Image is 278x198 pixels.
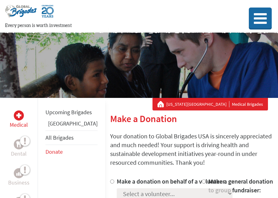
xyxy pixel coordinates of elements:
[117,177,227,185] label: Make a donation on behalf of a volunteer:
[8,168,29,187] a: BusinessBusiness
[42,5,54,23] img: Global Brigades Celebrating 20 Years
[5,23,228,29] p: Every person is worth investment
[16,171,21,176] img: Business
[110,132,273,167] p: Your donation to Global Brigades USA is sincerely appreciated and much needed! Your support is dr...
[45,145,98,159] li: Donate
[10,110,28,129] a: MedicalMedical
[166,101,229,107] a: [US_STATE][GEOGRAPHIC_DATA]
[16,113,21,118] img: Medical
[16,141,21,147] img: Dental
[45,131,98,145] li: All Brigades
[11,149,27,158] p: Dental
[45,134,74,141] a: All Brigades
[14,168,24,178] div: Business
[48,120,98,127] a: [GEOGRAPHIC_DATA]
[158,101,263,107] div: Medical Brigades
[45,148,63,155] a: Donate
[45,105,98,119] li: Upcoming Brigades
[10,120,28,129] p: Medical
[14,110,24,120] div: Medical
[45,109,92,116] a: Upcoming Brigades
[208,177,273,194] label: Make a general donation to group fundraiser:
[5,5,37,23] img: Global Brigades Logo
[8,178,29,187] p: Business
[11,139,27,158] a: DentalDental
[110,113,273,124] h2: Make a Donation
[45,119,98,131] li: Guatemala
[14,139,24,149] div: Dental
